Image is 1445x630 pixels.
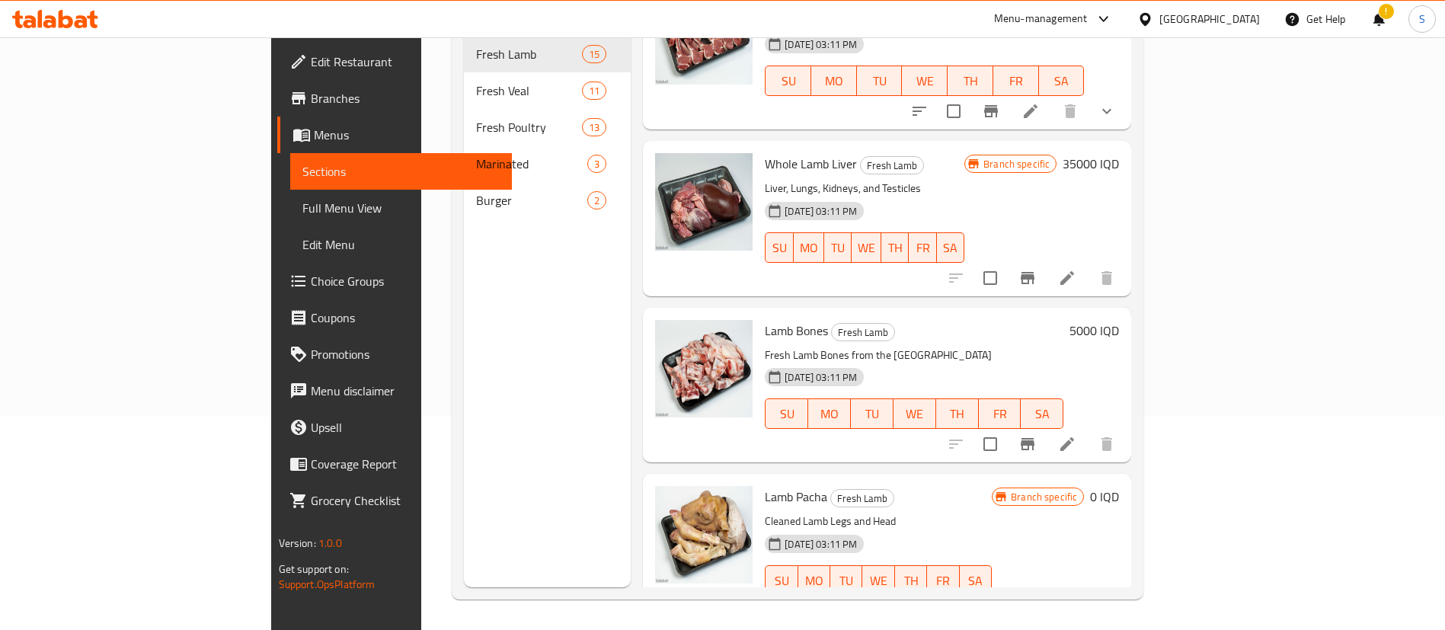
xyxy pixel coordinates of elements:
[311,382,500,400] span: Menu disclaimer
[985,403,1015,425] span: FR
[476,155,587,173] span: Marinated
[772,70,805,92] span: SU
[765,232,793,263] button: SU
[900,403,930,425] span: WE
[804,570,824,592] span: MO
[772,237,787,259] span: SU
[588,157,606,171] span: 3
[476,191,587,209] span: Burger
[277,299,513,336] a: Coupons
[277,80,513,117] a: Branches
[895,565,927,596] button: TH
[999,70,1033,92] span: FR
[830,237,846,259] span: TU
[811,66,857,96] button: MO
[290,153,513,190] a: Sections
[887,237,903,259] span: TH
[279,533,316,553] span: Version:
[476,118,582,136] span: Fresh Poultry
[794,232,824,263] button: MO
[464,146,631,182] div: Marinated3
[583,47,606,62] span: 15
[1090,486,1119,507] h6: 0 IQD
[290,226,513,263] a: Edit Menu
[765,346,1063,365] p: Fresh Lamb Bones from the [GEOGRAPHIC_DATA]
[974,262,1006,294] span: Select to update
[655,153,753,251] img: Whole Lamb Liver
[933,570,953,592] span: FR
[814,403,845,425] span: MO
[798,565,830,596] button: MO
[938,95,970,127] span: Select to update
[277,409,513,446] a: Upsell
[974,428,1006,460] span: Select to update
[290,190,513,226] a: Full Menu View
[831,490,894,507] span: Fresh Lamb
[857,403,887,425] span: TU
[311,418,500,437] span: Upsell
[863,70,897,92] span: TU
[832,324,894,341] span: Fresh Lamb
[311,272,500,290] span: Choice Groups
[765,485,827,508] span: Lamb Pacha
[851,398,894,429] button: TU
[765,319,828,342] span: Lamb Bones
[800,237,818,259] span: MO
[464,182,631,219] div: Burger2
[1009,260,1046,296] button: Branch-specific-item
[314,126,500,144] span: Menus
[861,157,923,174] span: Fresh Lamb
[860,156,924,174] div: Fresh Lamb
[973,93,1009,130] button: Branch-specific-item
[587,191,606,209] div: items
[279,559,349,579] span: Get support on:
[901,93,938,130] button: sort-choices
[817,70,851,92] span: MO
[583,84,606,98] span: 11
[464,30,631,225] nav: Menu sections
[1021,102,1040,120] a: Edit menu item
[772,403,802,425] span: SU
[1063,153,1119,174] h6: 35000 IQD
[1027,403,1057,425] span: SA
[1089,93,1125,130] button: show more
[655,486,753,584] img: Lamb Pacha
[318,533,342,553] span: 1.0.0
[1052,93,1089,130] button: delete
[464,109,631,146] div: Fresh Poultry13
[582,82,606,100] div: items
[277,43,513,80] a: Edit Restaurant
[902,66,948,96] button: WE
[778,370,863,385] span: [DATE] 03:11 PM
[977,157,1056,171] span: Branch specific
[1058,435,1076,453] a: Edit menu item
[808,398,851,429] button: MO
[927,565,959,596] button: FR
[311,491,500,510] span: Grocery Checklist
[476,82,582,100] span: Fresh Veal
[311,53,500,71] span: Edit Restaurant
[1089,260,1125,296] button: delete
[960,565,992,596] button: SA
[942,403,973,425] span: TH
[943,237,958,259] span: SA
[948,66,993,96] button: TH
[915,237,930,259] span: FR
[1069,320,1119,341] h6: 5000 IQD
[311,309,500,327] span: Coupons
[765,152,857,175] span: Whole Lamb Liver
[1009,426,1046,462] button: Branch-specific-item
[862,565,894,596] button: WE
[901,570,921,592] span: TH
[954,70,987,92] span: TH
[909,232,936,263] button: FR
[772,570,791,592] span: SU
[1045,70,1079,92] span: SA
[765,66,811,96] button: SU
[778,537,863,552] span: [DATE] 03:11 PM
[937,232,964,263] button: SA
[311,345,500,363] span: Promotions
[894,398,936,429] button: WE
